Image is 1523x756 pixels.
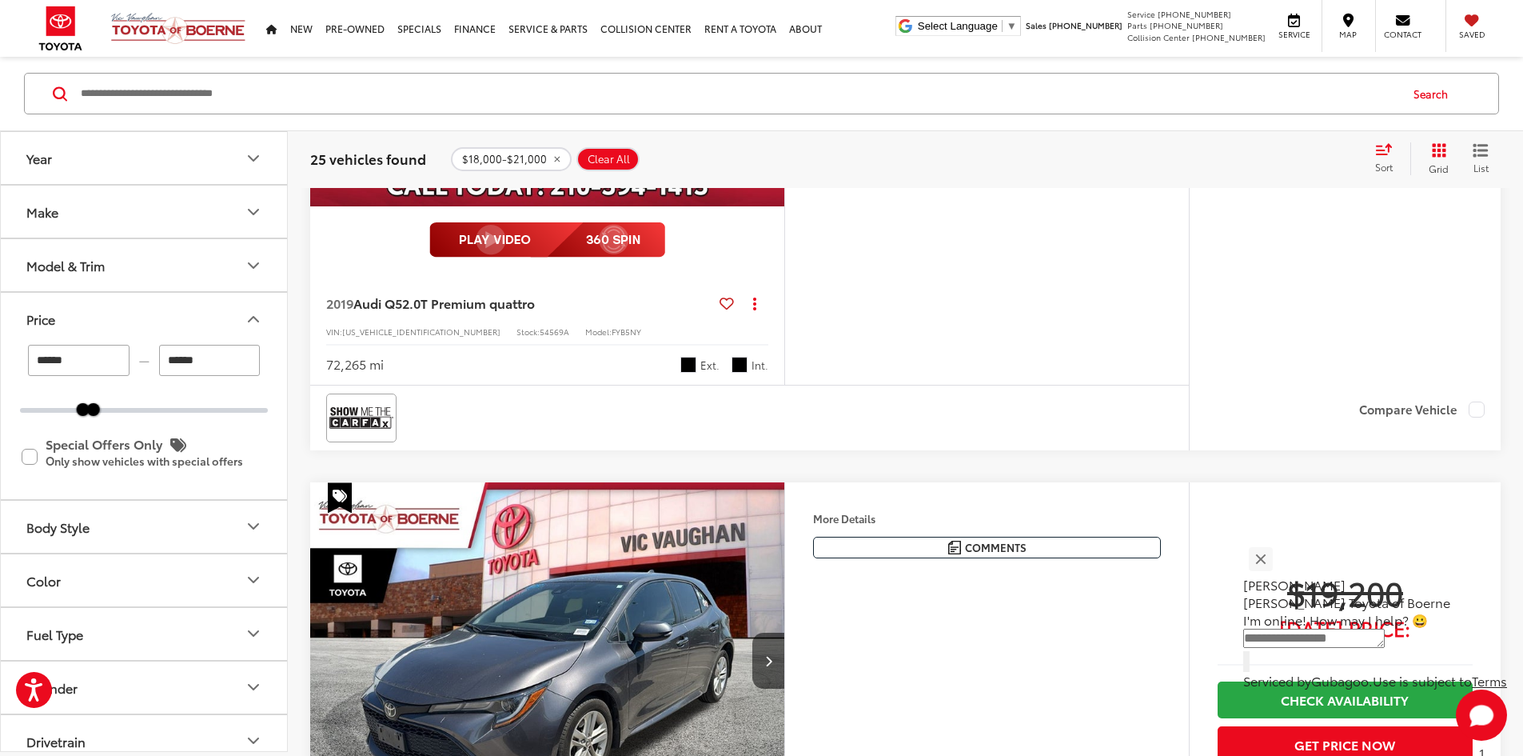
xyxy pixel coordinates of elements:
[1429,161,1449,174] span: Grid
[1375,160,1393,174] span: Sort
[244,202,263,222] div: Make
[326,326,342,338] span: VIN:
[1158,8,1231,20] span: [PHONE_NUMBER]
[948,541,961,554] img: Comments
[1461,142,1501,174] button: List View
[1007,20,1017,32] span: ▼
[588,152,630,165] span: Clear All
[1127,31,1190,43] span: Collision Center
[1127,8,1155,20] span: Service
[1410,142,1461,174] button: Grid View
[1456,690,1507,741] button: Toggle Chat Window
[26,733,86,748] div: Drivetrain
[1,500,289,552] button: Body StyleBody Style
[918,20,1017,32] a: Select Language​
[965,540,1027,555] span: Comments
[1,132,289,184] button: YearYear
[813,537,1161,558] button: Comments
[752,633,784,689] button: Next image
[1192,31,1266,43] span: [PHONE_NUMBER]
[244,731,263,750] div: Drivetrain
[1473,160,1489,174] span: List
[1,239,289,291] button: Model & TrimModel & Trim
[1276,29,1312,40] span: Service
[1,554,289,606] button: ColorColor
[540,326,569,338] span: 54569A
[329,397,393,439] img: View CARFAX report
[244,310,263,329] div: Price
[342,326,500,338] span: [US_VEHICLE_IDENTIFICATION_NUMBER]
[326,294,353,312] span: 2019
[22,430,266,482] label: Special Offers Only
[353,294,402,312] span: Audi Q5
[26,258,105,273] div: Model & Trim
[813,513,1161,524] h4: More Details
[1456,690,1507,741] svg: Start Chat
[1218,572,1473,612] span: $19,200
[1330,29,1366,40] span: Map
[26,679,78,694] div: Cylinder
[753,297,756,310] span: dropdown dots
[576,146,640,170] button: Clear All
[1454,29,1489,40] span: Saved
[244,624,263,643] div: Fuel Type
[244,517,263,536] div: Body Style
[326,355,384,374] div: 72,265 mi
[1384,29,1421,40] span: Contact
[1150,19,1223,31] span: [PHONE_NUMBER]
[26,626,83,641] div: Fuel Type
[244,570,263,590] div: Color
[26,150,52,166] div: Year
[585,326,612,338] span: Model:
[918,20,998,32] span: Select Language
[516,326,540,338] span: Stock:
[612,326,641,338] span: FYB5NY
[451,146,572,170] button: remove 18000-21000
[700,358,720,373] span: Ext.
[26,311,55,326] div: Price
[429,222,665,258] img: full motion video
[26,204,58,219] div: Make
[46,456,266,467] p: Only show vehicles with special offers
[110,12,246,45] img: Vic Vaughan Toyota of Boerne
[1,186,289,238] button: MakeMake
[328,482,352,513] span: Special
[1049,19,1122,31] span: [PHONE_NUMBER]
[402,294,535,312] span: 2.0T Premium quattro
[1026,19,1047,31] span: Sales
[1,293,289,345] button: PricePrice
[1,661,289,713] button: CylinderCylinder
[1,607,289,659] button: Fuel TypeFuel Type
[134,354,154,367] span: —
[1359,402,1485,418] label: Compare Vehicle
[79,74,1398,113] input: Search by Make, Model, or Keyword
[244,149,263,168] div: Year
[1367,142,1410,174] button: Select sort value
[1127,19,1147,31] span: Parts
[732,357,748,373] span: Black
[752,358,768,373] span: Int.
[462,152,547,165] span: $18,000-$21,000
[244,256,263,275] div: Model & Trim
[740,290,768,318] button: Actions
[1002,20,1003,32] span: ​
[159,345,261,376] input: maximum Buy price
[1218,620,1473,636] span: [DATE] Price:
[1218,682,1473,718] a: Check Availability
[244,678,263,697] div: Cylinder
[680,357,696,373] span: Brilliant Black
[26,572,61,587] div: Color
[1398,74,1471,114] button: Search
[26,518,90,534] div: Body Style
[28,345,130,376] input: minimum Buy price
[326,294,713,312] a: 2019Audi Q52.0T Premium quattro
[310,148,426,167] span: 25 vehicles found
